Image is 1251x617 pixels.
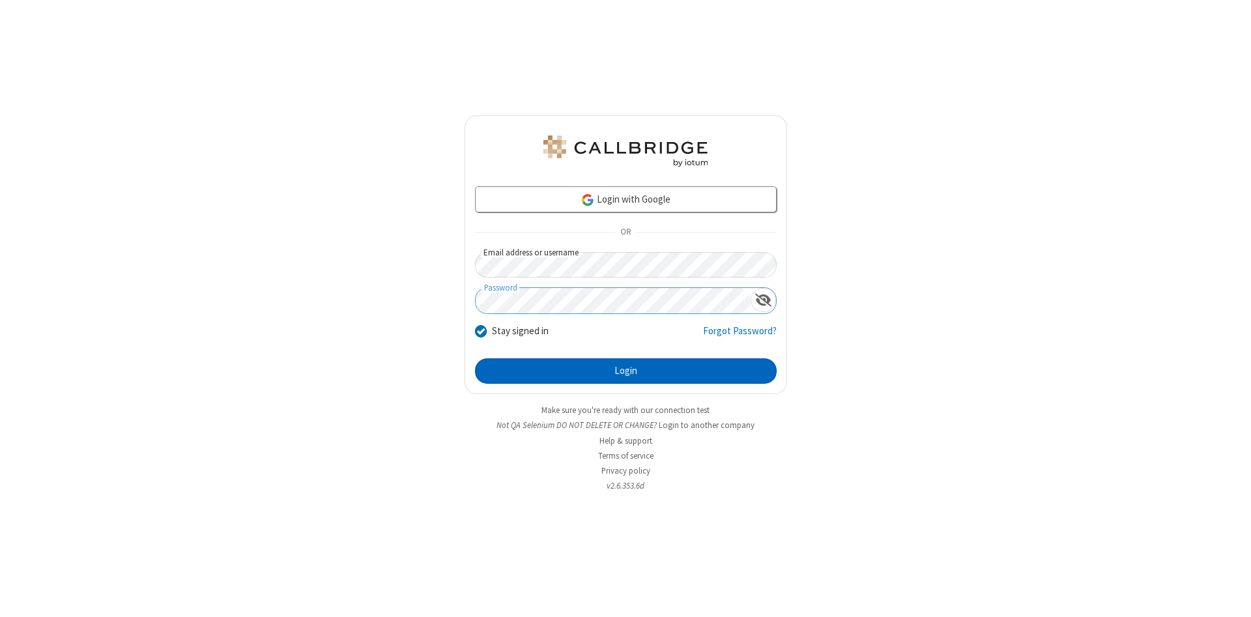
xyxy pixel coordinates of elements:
a: Make sure you're ready with our connection test [541,405,710,416]
a: Help & support [599,435,652,446]
input: Email address or username [475,252,777,278]
button: Login to another company [659,419,755,431]
input: Password [476,288,751,313]
div: Show password [751,288,776,312]
li: v2.6.353.6d [465,480,787,492]
img: google-icon.png [581,193,595,207]
a: Privacy policy [601,465,650,476]
button: Login [475,358,777,384]
a: Login with Google [475,186,777,212]
iframe: Chat [1218,583,1241,608]
img: QA Selenium DO NOT DELETE OR CHANGE [541,136,710,167]
a: Forgot Password? [703,324,777,349]
label: Stay signed in [492,324,549,339]
li: Not QA Selenium DO NOT DELETE OR CHANGE? [465,419,787,431]
span: OR [615,223,636,242]
a: Terms of service [598,450,654,461]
